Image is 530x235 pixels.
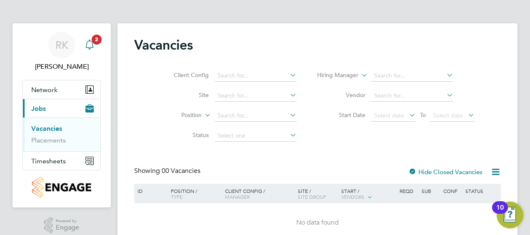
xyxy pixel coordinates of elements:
[408,168,482,176] label: Hide Closed Vacancies
[23,152,100,170] button: Timesheets
[371,90,453,102] input: Search for...
[23,80,100,99] button: Network
[310,71,358,80] label: Hiring Manager
[496,207,504,218] div: 10
[441,184,463,198] div: Conf
[23,99,100,117] button: Jobs
[31,136,66,144] a: Placements
[463,184,500,198] div: Status
[215,130,297,142] input: Select one
[56,217,79,225] span: Powered by
[44,217,80,233] a: Powered byEngage
[215,110,297,122] input: Search for...
[31,105,46,112] span: Jobs
[223,184,296,204] div: Client Config /
[22,32,101,72] a: RK[PERSON_NAME]
[317,111,365,119] label: Start Date
[134,167,202,175] div: Showing
[215,90,297,102] input: Search for...
[32,177,91,197] img: countryside-properties-logo-retina.png
[339,184,397,205] div: Start /
[161,131,209,139] label: Status
[134,37,193,53] h2: Vacancies
[397,184,419,198] div: Reqd
[341,193,365,200] span: Vendors
[31,125,62,132] a: Vacancies
[92,35,102,45] span: 2
[317,91,365,99] label: Vendor
[154,111,202,120] label: Position
[22,177,101,197] a: Go to home page
[31,157,66,165] span: Timesheets
[161,71,209,79] label: Client Config
[162,167,200,175] span: 00 Vacancies
[296,184,340,204] div: Site /
[23,117,100,151] div: Jobs
[12,23,111,207] nav: Main navigation
[81,32,98,58] a: 2
[135,218,500,227] div: No data found
[55,40,68,50] span: RK
[225,193,250,200] span: Manager
[433,112,463,119] span: Select date
[371,70,453,82] input: Search for...
[171,193,182,200] span: Type
[22,62,101,72] span: Rafal Koczuba
[31,86,57,94] span: Network
[417,110,428,120] span: To
[298,193,326,200] span: Site Group
[165,184,223,204] div: Position /
[56,224,79,231] span: Engage
[420,184,441,198] div: Sub
[215,70,297,82] input: Search for...
[374,112,404,119] span: Select date
[497,202,523,228] button: Open Resource Center, 10 new notifications
[135,184,165,198] div: ID
[161,91,209,99] label: Site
